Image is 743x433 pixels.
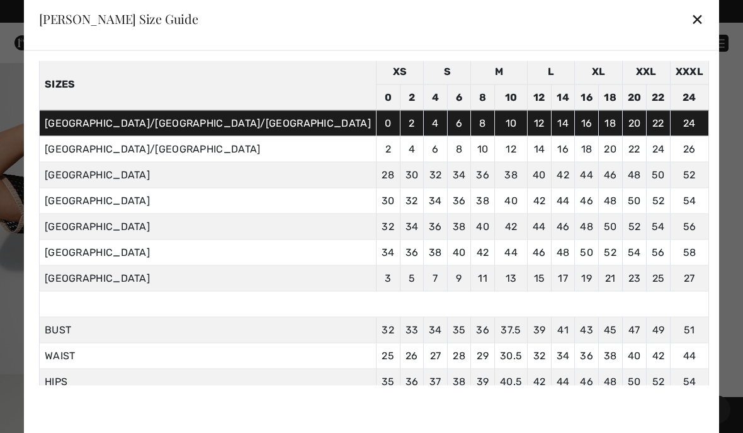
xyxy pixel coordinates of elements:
[528,136,552,162] td: 14
[598,162,622,188] td: 46
[683,349,696,361] span: 44
[447,110,471,136] td: 6
[575,240,599,265] td: 50
[598,214,622,240] td: 50
[575,110,599,136] td: 16
[476,323,489,335] span: 36
[670,188,708,214] td: 54
[500,375,522,387] span: 40.5
[575,162,599,188] td: 44
[424,84,448,110] td: 4
[471,188,495,214] td: 38
[400,110,424,136] td: 2
[424,59,471,84] td: S
[580,349,593,361] span: 36
[30,9,55,20] span: Chat
[528,240,552,265] td: 46
[424,214,448,240] td: 36
[575,59,622,84] td: XL
[598,265,622,291] td: 21
[598,188,622,214] td: 48
[628,323,640,335] span: 47
[575,136,599,162] td: 18
[453,323,466,335] span: 35
[39,162,376,188] td: [GEOGRAPHIC_DATA]
[551,188,575,214] td: 44
[39,369,376,395] td: HIPS
[622,265,647,291] td: 23
[551,240,575,265] td: 48
[471,265,495,291] td: 11
[557,349,570,361] span: 34
[604,349,617,361] span: 38
[575,84,599,110] td: 16
[528,84,552,110] td: 12
[622,84,647,110] td: 20
[647,136,671,162] td: 24
[551,214,575,240] td: 46
[551,162,575,188] td: 42
[691,6,704,32] div: ✕
[551,110,575,136] td: 14
[429,323,442,335] span: 34
[575,188,599,214] td: 46
[494,240,527,265] td: 44
[647,110,671,136] td: 22
[670,265,708,291] td: 27
[400,265,424,291] td: 5
[447,188,471,214] td: 36
[622,162,647,188] td: 48
[628,375,641,387] span: 50
[575,214,599,240] td: 48
[376,110,400,136] td: 0
[39,214,376,240] td: [GEOGRAPHIC_DATA]
[528,188,552,214] td: 42
[376,188,400,214] td: 30
[670,162,708,188] td: 52
[580,375,593,387] span: 46
[424,240,448,265] td: 38
[494,110,527,136] td: 10
[39,13,198,25] div: [PERSON_NAME] Size Guide
[622,110,647,136] td: 20
[622,59,670,84] td: XXL
[39,110,376,136] td: [GEOGRAPHIC_DATA]/[GEOGRAPHIC_DATA]/[GEOGRAPHIC_DATA]
[500,349,522,361] span: 30.5
[533,323,546,335] span: 39
[39,188,376,214] td: [GEOGRAPHIC_DATA]
[575,265,599,291] td: 19
[533,349,546,361] span: 32
[652,349,665,361] span: 42
[447,240,471,265] td: 40
[647,265,671,291] td: 25
[447,265,471,291] td: 9
[39,136,376,162] td: [GEOGRAPHIC_DATA]/[GEOGRAPHIC_DATA]
[453,375,466,387] span: 38
[429,375,441,387] span: 37
[471,110,495,136] td: 8
[477,349,489,361] span: 29
[477,375,489,387] span: 39
[494,162,527,188] td: 38
[376,265,400,291] td: 3
[382,323,394,335] span: 32
[424,265,448,291] td: 7
[647,84,671,110] td: 22
[400,240,424,265] td: 36
[400,162,424,188] td: 30
[647,162,671,188] td: 50
[39,59,376,110] th: Sizes
[598,136,622,162] td: 20
[557,375,570,387] span: 44
[424,188,448,214] td: 34
[598,240,622,265] td: 52
[406,349,418,361] span: 26
[39,317,376,343] td: BUST
[528,265,552,291] td: 15
[447,214,471,240] td: 38
[670,110,708,136] td: 24
[471,84,495,110] td: 8
[471,136,495,162] td: 10
[400,214,424,240] td: 34
[533,375,546,387] span: 42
